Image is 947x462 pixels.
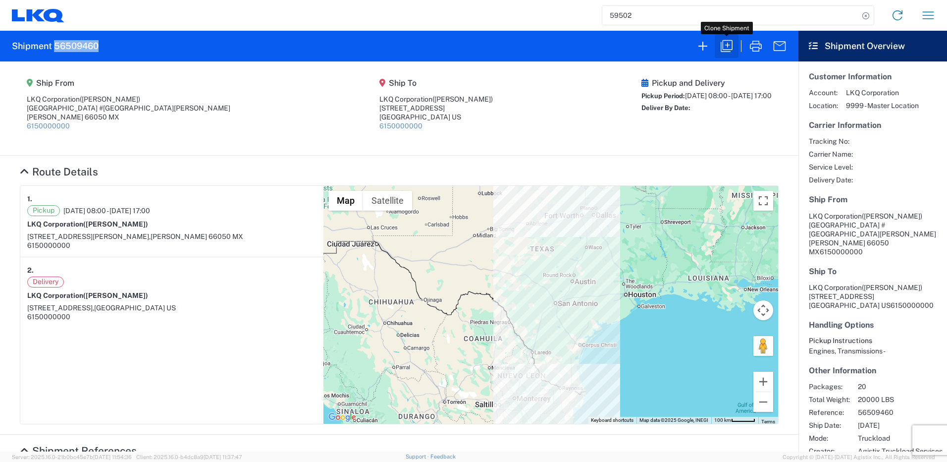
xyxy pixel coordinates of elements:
a: Terms [761,419,775,424]
h5: Pickup and Delivery [641,78,772,88]
span: ([PERSON_NAME]) [862,212,922,220]
span: Delivery [27,277,64,288]
address: [PERSON_NAME] 66050 MX [809,212,937,256]
strong: LKQ Corporation [27,220,148,228]
span: [DATE] 08:00 - [DATE] 17:00 [685,92,772,100]
span: ([PERSON_NAME]) [862,284,922,291]
a: Open this area in Google Maps (opens a new window) [326,411,359,424]
div: LKQ Corporation [27,95,230,104]
span: Total Weight: [809,395,850,404]
strong: 2. [27,264,34,277]
span: Truckload [858,434,943,443]
span: [GEOGRAPHIC_DATA] #[GEOGRAPHIC_DATA][PERSON_NAME] [809,221,936,238]
span: Packages: [809,382,850,391]
button: Zoom out [753,392,773,412]
header: Shipment Overview [798,31,947,61]
span: Client: 2025.16.0-b4dc8a9 [136,454,242,460]
span: Carrier Name: [809,150,853,159]
div: [STREET_ADDRESS] [379,104,493,113]
span: [STREET_ADDRESS][PERSON_NAME], [27,232,151,240]
span: Ship Date: [809,421,850,430]
button: Keyboard shortcuts [591,417,633,424]
button: Show satellite imagery [363,191,412,211]
span: 56509460 [858,408,943,417]
span: [DATE] 11:37:47 [204,454,242,460]
span: ([PERSON_NAME]) [83,291,148,299]
h5: Customer Information [809,72,937,81]
a: Hide Details [20,445,137,457]
img: Google [326,411,359,424]
div: [GEOGRAPHIC_DATA] #[GEOGRAPHIC_DATA][PERSON_NAME] [27,104,230,113]
button: Drag Pegman onto the map to open Street View [753,336,773,356]
span: [STREET_ADDRESS], [27,304,94,312]
span: LKQ Corporation [STREET_ADDRESS] [809,284,922,300]
h2: Shipment 56509460 [12,40,99,52]
a: 6150000000 [379,122,422,130]
span: Agistix Truckload Services [858,447,943,456]
span: Deliver By Date: [641,104,690,112]
span: LKQ Corporation [809,212,862,220]
span: 6150000000 [820,248,863,256]
h5: Ship To [809,267,937,276]
div: 6150000000 [27,312,316,321]
span: 100 km [714,417,731,423]
span: Service Level: [809,163,853,172]
span: ([PERSON_NAME]) [80,95,140,103]
h5: Ship From [27,78,230,88]
button: Show street map [328,191,363,211]
span: Location: [809,101,838,110]
span: [DATE] [858,421,943,430]
span: 20000 LBS [858,395,943,404]
span: Tracking No: [809,137,853,146]
span: Delivery Date: [809,175,853,184]
span: Pickup Period: [641,92,685,100]
div: [PERSON_NAME] 66050 MX [27,113,230,121]
span: Map data ©2025 Google, INEGI [639,417,708,423]
span: 6150000000 [891,301,934,309]
span: ([PERSON_NAME]) [83,220,148,228]
strong: LKQ Corporation [27,291,148,299]
span: 20 [858,382,943,391]
h5: Handling Options [809,320,937,330]
h5: Other Information [809,366,937,375]
span: 9999 - Master Location [846,101,919,110]
span: Pickup [27,205,60,216]
address: [GEOGRAPHIC_DATA] US [809,283,937,310]
a: Hide Details [20,166,98,178]
span: [DATE] 08:00 - [DATE] 17:00 [63,206,150,215]
h5: Ship From [809,195,937,204]
button: Map camera controls [753,300,773,320]
span: [PERSON_NAME] 66050 MX [151,232,243,240]
h6: Pickup Instructions [809,337,937,345]
span: Copyright © [DATE]-[DATE] Agistix Inc., All Rights Reserved [783,453,935,462]
span: Account: [809,88,838,97]
span: Reference: [809,408,850,417]
span: [GEOGRAPHIC_DATA] US [94,304,176,312]
button: Toggle fullscreen view [753,191,773,211]
span: Creator: [809,447,850,456]
h5: Carrier Information [809,120,937,130]
span: ([PERSON_NAME]) [432,95,493,103]
button: Zoom in [753,372,773,392]
a: Feedback [430,454,456,460]
span: LKQ Corporation [846,88,919,97]
div: Engines, Transmissions - [809,346,937,355]
span: Mode: [809,434,850,443]
span: Server: 2025.16.0-21b0bc45e7b [12,454,132,460]
a: 6150000000 [27,122,70,130]
strong: 1. [27,193,32,205]
div: LKQ Corporation [379,95,493,104]
div: 6150000000 [27,241,316,250]
h5: Ship To [379,78,493,88]
input: Shipment, tracking or reference number [602,6,859,25]
a: Support [406,454,430,460]
div: [GEOGRAPHIC_DATA] US [379,113,493,121]
span: [DATE] 11:54:36 [93,454,132,460]
button: Map Scale: 100 km per 45 pixels [711,417,758,424]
